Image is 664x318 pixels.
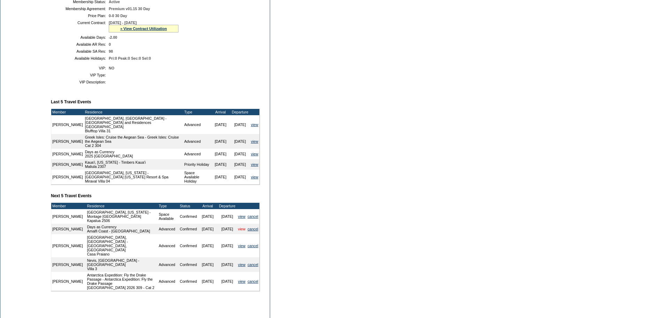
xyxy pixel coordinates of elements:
td: [DATE] [198,272,217,291]
a: view [238,262,245,267]
a: view [251,175,258,179]
span: Pri:0 Peak:0 Sec:0 Sel:0 [109,56,151,60]
td: Available Holidays: [54,56,106,60]
td: Advanced [158,234,178,257]
span: 0-0 30 Day [109,14,127,18]
td: [DATE] [230,134,250,149]
a: view [238,227,245,231]
td: [PERSON_NAME] [51,209,84,224]
td: [DATE] [211,149,230,159]
a: cancel [247,279,258,283]
td: [PERSON_NAME] [51,170,84,184]
td: Confirmed [179,224,198,234]
td: [DATE] [230,115,250,134]
b: Last 5 Travel Events [51,99,91,104]
td: [DATE] [217,257,237,272]
a: cancel [247,227,258,231]
td: [DATE] [230,149,250,159]
td: [DATE] [217,234,237,257]
td: [PERSON_NAME] [51,224,84,234]
td: Days as Currency Amalfi Coast - [GEOGRAPHIC_DATA] [86,224,158,234]
span: 0 [109,42,111,46]
td: Nevis, [GEOGRAPHIC_DATA] - [GEOGRAPHIC_DATA] Villa 3 [86,257,158,272]
td: [PERSON_NAME] [51,272,84,291]
td: [DATE] [230,159,250,170]
span: 98 [109,49,113,53]
td: [DATE] [217,272,237,291]
td: Advanced [183,149,211,159]
td: Confirmed [179,209,198,224]
td: Confirmed [179,272,198,291]
td: Advanced [158,272,178,291]
td: Greek Isles: Cruise the Aegean Sea - Greek Isles: Cruise the Aegean Sea Cat 2 304 [84,134,183,149]
td: Type [158,203,178,209]
a: view [238,244,245,248]
td: Advanced [183,134,211,149]
span: NO [109,66,114,70]
td: Advanced [158,224,178,234]
td: Advanced [183,115,211,134]
td: Confirmed [179,257,198,272]
td: Member [51,203,84,209]
b: Next 5 Travel Events [51,193,92,198]
td: Advanced [158,257,178,272]
td: Arrival [198,203,217,209]
td: [PERSON_NAME] [51,134,84,149]
td: [DATE] [211,159,230,170]
td: VIP Type: [54,73,106,77]
span: -2.00 [109,35,117,39]
td: [GEOGRAPHIC_DATA], [GEOGRAPHIC_DATA] - [GEOGRAPHIC_DATA] and Residences [GEOGRAPHIC_DATA] Bluffto... [84,115,183,134]
a: view [238,279,245,283]
td: Departure [217,203,237,209]
a: view [251,123,258,127]
td: Available AR Res: [54,42,106,46]
a: » View Contract Utilization [120,27,167,31]
td: [DATE] [211,134,230,149]
td: [PERSON_NAME] [51,159,84,170]
span: [DATE] - [DATE] [109,21,137,25]
a: cancel [247,262,258,267]
td: Arrival [211,109,230,115]
td: Price Plan: [54,14,106,18]
td: [DATE] [217,224,237,234]
td: Departure [230,109,250,115]
td: [PERSON_NAME] [51,257,84,272]
td: [PERSON_NAME] [51,115,84,134]
td: [GEOGRAPHIC_DATA], [US_STATE] - [GEOGRAPHIC_DATA] [US_STATE] Resort & Spa Miraval Villa 04 [84,170,183,184]
td: VIP: [54,66,106,70]
a: cancel [247,244,258,248]
td: Status [179,203,198,209]
td: Member [51,109,84,115]
td: [PERSON_NAME] [51,149,84,159]
a: view [251,162,258,167]
td: [DATE] [198,234,217,257]
a: cancel [247,214,258,219]
td: [DATE] [198,224,217,234]
td: Confirmed [179,234,198,257]
td: [GEOGRAPHIC_DATA], [US_STATE] - Montage [GEOGRAPHIC_DATA] Kapalua 2506 [86,209,158,224]
td: Antarctica Expedition: Fly the Drake Passage - Antarctica Expedition: Fly the Drake Passage [GEOG... [86,272,158,291]
td: VIP Description: [54,80,106,84]
td: Priority Holiday [183,159,211,170]
td: Residence [86,203,158,209]
td: [DATE] [198,209,217,224]
td: [PERSON_NAME] [51,234,84,257]
td: [DATE] [198,257,217,272]
a: view [238,214,245,219]
td: Residence [84,109,183,115]
a: view [251,139,258,143]
td: Current Contract: [54,21,106,32]
td: [DATE] [211,170,230,184]
td: [GEOGRAPHIC_DATA], [GEOGRAPHIC_DATA] - [GEOGRAPHIC_DATA], [GEOGRAPHIC_DATA] Casa Praiano [86,234,158,257]
td: Type [183,109,211,115]
span: Premium v01.15 30 Day [109,7,150,11]
td: [DATE] [230,170,250,184]
td: [DATE] [211,115,230,134]
td: Kaua'i, [US_STATE] - Timbers Kaua'i Maliula 2307 [84,159,183,170]
td: [DATE] [217,209,237,224]
td: Space Available [158,209,178,224]
td: Days as Currency 2025 [GEOGRAPHIC_DATA] [84,149,183,159]
td: Available SA Res: [54,49,106,53]
td: Space Available Holiday [183,170,211,184]
td: Membership Agreement: [54,7,106,11]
